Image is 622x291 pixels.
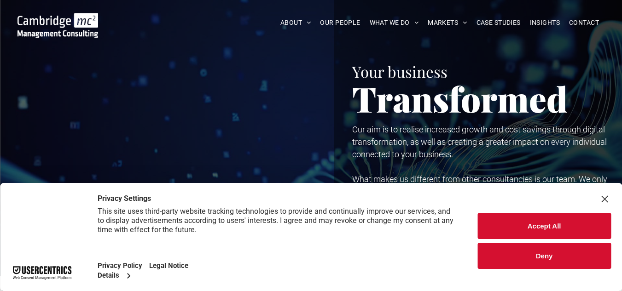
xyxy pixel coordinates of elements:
a: MARKETS [423,16,471,30]
a: ABOUT [276,16,316,30]
a: Your Business Transformed | Cambridge Management Consulting [17,14,98,24]
img: Go to Homepage [17,13,98,38]
a: WHAT WE DO [365,16,424,30]
span: What makes us different from other consultancies is our team. We only employ senior experts who h... [352,174,608,209]
a: CONTACT [564,16,604,30]
span: Your business [352,61,448,81]
a: INSIGHTS [525,16,564,30]
a: OUR PEOPLE [315,16,365,30]
span: Our aim is to realise increased growth and cost savings through digital transformation, as well a... [352,125,607,159]
a: CASE STUDIES [472,16,525,30]
span: Transformed [352,75,568,121]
